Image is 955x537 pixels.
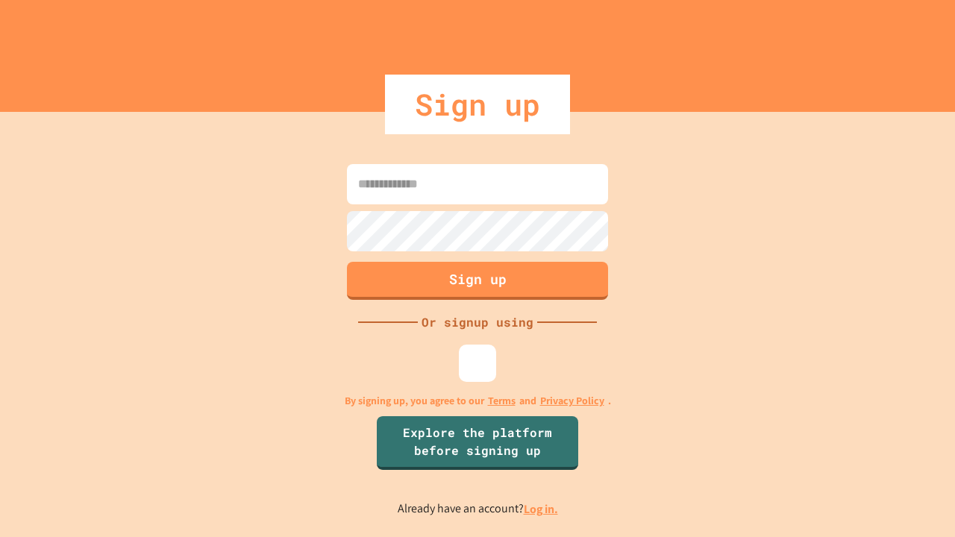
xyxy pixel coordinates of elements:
[418,313,537,331] div: Or signup using
[398,500,558,518] p: Already have an account?
[345,393,611,409] p: By signing up, you agree to our and .
[466,352,489,374] img: google-icon.svg
[377,416,578,470] a: Explore the platform before signing up
[385,75,570,134] div: Sign up
[488,393,516,409] a: Terms
[463,22,492,60] img: Logo.svg
[524,501,558,517] a: Log in.
[347,262,608,300] button: Sign up
[540,393,604,409] a: Privacy Policy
